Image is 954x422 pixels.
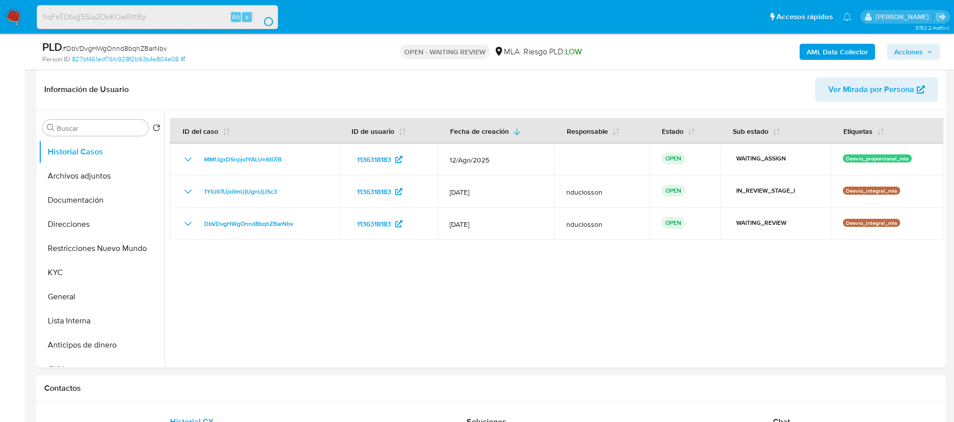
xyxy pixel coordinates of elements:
span: Acciones [894,44,923,60]
button: Archivos adjuntos [39,164,164,188]
span: # DbVDvgHWgOnnd8bqhZBarNbv [62,43,167,53]
button: Lista Interna [39,309,164,333]
button: KYC [39,261,164,285]
button: CVU [39,357,164,381]
p: OPEN - WAITING REVIEW [400,45,490,59]
span: Alt [232,12,240,22]
button: Acciones [887,44,940,60]
button: Buscar [47,124,55,132]
button: Volver al orden por defecto [152,124,160,135]
button: Documentación [39,188,164,212]
span: s [245,12,248,22]
b: AML Data Collector [807,44,868,60]
div: MLA [494,46,519,57]
h1: Contactos [44,383,938,393]
h1: Información de Usuario [44,85,129,95]
button: General [39,285,164,309]
span: LOW [565,46,582,57]
span: Riesgo PLD: [524,46,582,57]
input: Buscar [57,124,144,133]
a: 827bf461ecf76fc928f2b93b4e804e08 [72,55,185,64]
button: Ver Mirada por Persona [815,77,938,102]
button: Historial Casos [39,140,164,164]
input: Buscar usuario o caso... [37,11,278,24]
a: Notificaciones [843,13,851,21]
b: Person ID [42,55,70,64]
button: search-icon [253,10,274,24]
span: Accesos rápidos [776,12,833,22]
span: Ver Mirada por Persona [828,77,914,102]
b: PLD [42,39,62,55]
button: Direcciones [39,212,164,236]
span: 3.152.2-hotfix-1 [915,24,949,32]
button: Restricciones Nuevo Mundo [39,236,164,261]
button: AML Data Collector [800,44,875,60]
p: nicolas.duclosson@mercadolibre.com [876,12,932,22]
button: Anticipos de dinero [39,333,164,357]
a: Salir [936,12,946,22]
